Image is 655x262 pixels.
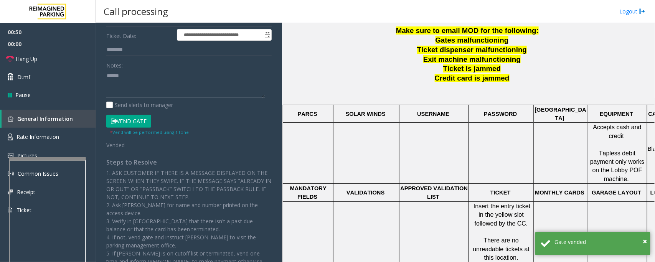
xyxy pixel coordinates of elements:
[8,171,14,177] img: 'icon'
[535,189,584,196] span: MONTHLY CARDS
[106,115,151,128] button: Vend Gate
[554,238,645,246] div: Gate vended
[435,74,510,82] span: Credit card is jammed
[17,115,73,122] span: General Information
[400,185,469,200] span: APPROVED VALIDATION LIST
[16,133,59,140] span: Rate Information
[17,152,37,159] span: Pictures
[423,55,521,63] span: Exit machine malfunctioning
[298,111,317,117] span: PARCS
[2,110,96,128] a: General Information
[16,55,37,63] span: Hang Up
[100,2,172,21] h3: Call processing
[346,189,384,196] span: VALIDATIONS
[290,185,328,200] span: MANDATORY FIELDS
[490,189,511,196] span: TICKET
[473,237,531,261] span: There are no unreadable tickets at this location.
[8,207,13,214] img: 'icon'
[639,7,645,15] img: logout
[474,203,532,227] span: Insert the entry ticket in the yellow slot followed by the CC.
[436,36,509,44] span: Gates malfunctioning
[15,91,31,99] span: Pause
[484,111,517,117] span: PASSWORD
[643,236,647,246] span: ×
[346,111,386,117] span: SOLAR WINDS
[8,153,13,158] img: 'icon'
[592,189,641,196] span: GARAGE LAYOUT
[443,64,501,73] span: Ticket is jammed
[8,116,13,122] img: 'icon'
[110,129,189,135] small: Vend will be performed using 1 tone
[535,107,586,121] span: [GEOGRAPHIC_DATA]
[600,111,633,117] span: EQUIPMENT
[104,29,175,41] label: Ticket Date:
[106,159,272,166] h4: Steps to Resolve
[417,46,527,54] span: Ticket dispenser malfunctioning
[8,133,13,140] img: 'icon'
[593,124,643,139] span: Accepts cash and credit
[643,236,647,247] button: Close
[106,101,173,109] label: Send alerts to manager
[619,7,645,15] a: Logout
[106,142,125,149] span: Vended
[17,73,30,81] span: Dtmf
[8,189,13,194] img: 'icon'
[106,59,123,69] label: Notes:
[396,26,539,35] span: Make sure to email MOD for the following:
[590,150,646,182] span: Tapless debit payment only works on the Lobby POF machine.
[263,30,271,40] span: Toggle popup
[417,111,449,117] span: USERNAME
